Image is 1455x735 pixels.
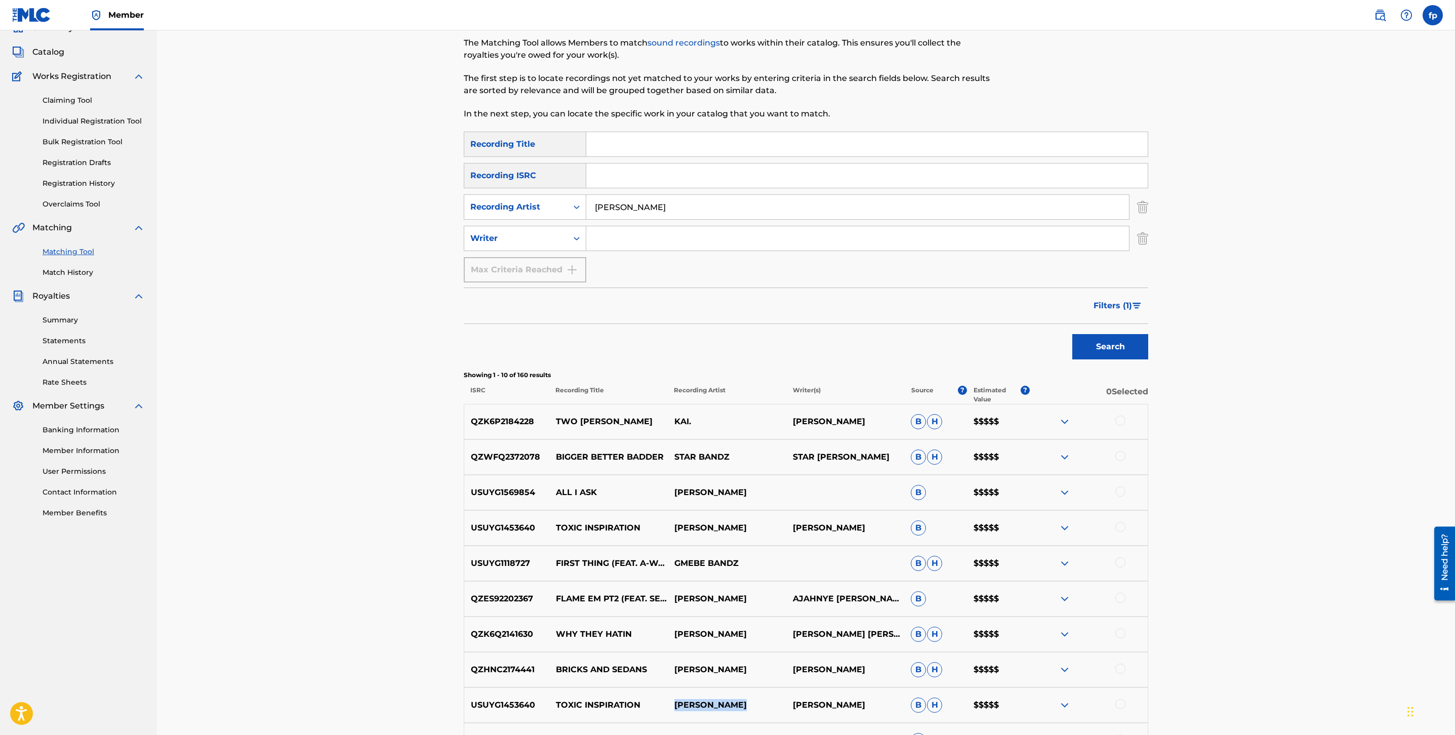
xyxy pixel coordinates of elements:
p: $$$$$ [967,522,1030,534]
span: B [911,591,926,606]
p: STAR BANDZ [667,451,786,463]
a: Member Information [43,445,145,456]
span: B [911,662,926,677]
p: USUYG1118727 [464,557,549,569]
img: filter [1133,303,1141,309]
a: Banking Information [43,425,145,435]
p: [PERSON_NAME] [667,593,786,605]
a: Member Benefits [43,508,145,518]
span: H [927,627,942,642]
p: $$$$$ [967,451,1030,463]
a: Claiming Tool [43,95,145,106]
span: Royalties [32,290,70,302]
p: QZK6Q2141630 [464,628,549,640]
a: Rate Sheets [43,377,145,388]
div: Drag [1407,697,1413,727]
span: B [911,556,926,571]
button: Search [1072,334,1148,359]
a: Overclaims Tool [43,199,145,210]
p: The first step is to locate recordings not yet matched to your works by entering criteria in the ... [464,72,991,97]
div: Writer [470,232,561,244]
p: $$$$$ [967,628,1030,640]
p: [PERSON_NAME] [786,522,904,534]
span: Filters ( 1 ) [1094,300,1132,312]
p: $$$$$ [967,664,1030,676]
span: B [911,450,926,465]
img: expand [1059,699,1071,711]
div: Help [1396,5,1417,25]
img: Top Rightsholder [90,9,102,21]
span: Catalog [32,46,64,58]
p: FLAME EM PT2 (FEAT. SET DA TREND & [PERSON_NAME] FLOXK) [549,593,668,605]
p: [PERSON_NAME] [786,664,904,676]
p: QZWFQ2372078 [464,451,549,463]
img: expand [1059,557,1071,569]
p: WHY THEY HATIN [549,628,668,640]
img: Delete Criterion [1137,194,1148,220]
p: BIGGER BETTER BADDER [549,451,668,463]
p: USUYG1569854 [464,486,549,499]
a: Matching Tool [43,247,145,257]
a: Statements [43,336,145,346]
span: Works Registration [32,70,111,83]
p: [PERSON_NAME] [786,416,904,428]
img: expand [1059,451,1071,463]
p: $$$$$ [967,593,1030,605]
img: Works Registration [12,70,25,83]
p: Showing 1 - 10 of 160 results [464,371,1148,380]
p: GMEBE BANDZ [667,557,786,569]
span: H [927,556,942,571]
p: QZHNC2174441 [464,664,549,676]
img: expand [133,222,145,234]
iframe: Chat Widget [1404,686,1455,735]
p: Source [911,386,934,404]
img: MLC Logo [12,8,51,22]
a: Match History [43,267,145,278]
form: Search Form [464,132,1148,364]
p: $$$$$ [967,557,1030,569]
img: expand [1059,664,1071,676]
p: Writer(s) [786,386,904,404]
img: expand [1059,416,1071,428]
span: B [911,485,926,500]
p: Recording Artist [667,386,786,404]
p: AJAHNYE [PERSON_NAME] [786,593,904,605]
img: expand [133,290,145,302]
img: expand [1059,628,1071,640]
a: sound recordings [648,38,720,48]
p: KAI. [667,416,786,428]
span: Member [108,9,144,21]
p: [PERSON_NAME] [667,486,786,499]
img: Royalties [12,290,24,302]
span: H [927,662,942,677]
p: [PERSON_NAME] [PERSON_NAME] [786,628,904,640]
p: ALL I ASK [549,486,668,499]
a: Registration History [43,178,145,189]
span: Matching [32,222,72,234]
p: QZK6P2184228 [464,416,549,428]
p: [PERSON_NAME] [667,699,786,711]
a: Summary [43,315,145,325]
span: H [927,698,942,713]
p: USUYG1453640 [464,522,549,534]
img: Matching [12,222,25,234]
span: H [927,414,942,429]
span: Member Settings [32,400,104,412]
img: search [1374,9,1386,21]
p: TWO [PERSON_NAME] [549,416,668,428]
p: 0 Selected [1030,386,1148,404]
p: $$$$$ [967,416,1030,428]
p: [PERSON_NAME] [667,664,786,676]
button: Filters (1) [1087,293,1148,318]
p: Estimated Value [974,386,1020,404]
div: User Menu [1423,5,1443,25]
span: H [927,450,942,465]
a: Registration Drafts [43,157,145,168]
a: Annual Statements [43,356,145,367]
span: ? [1021,386,1030,395]
a: SummarySummary [12,22,73,34]
p: Recording Title [549,386,667,404]
img: Delete Criterion [1137,226,1148,251]
p: TOXIC INSPIRATION [549,699,668,711]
